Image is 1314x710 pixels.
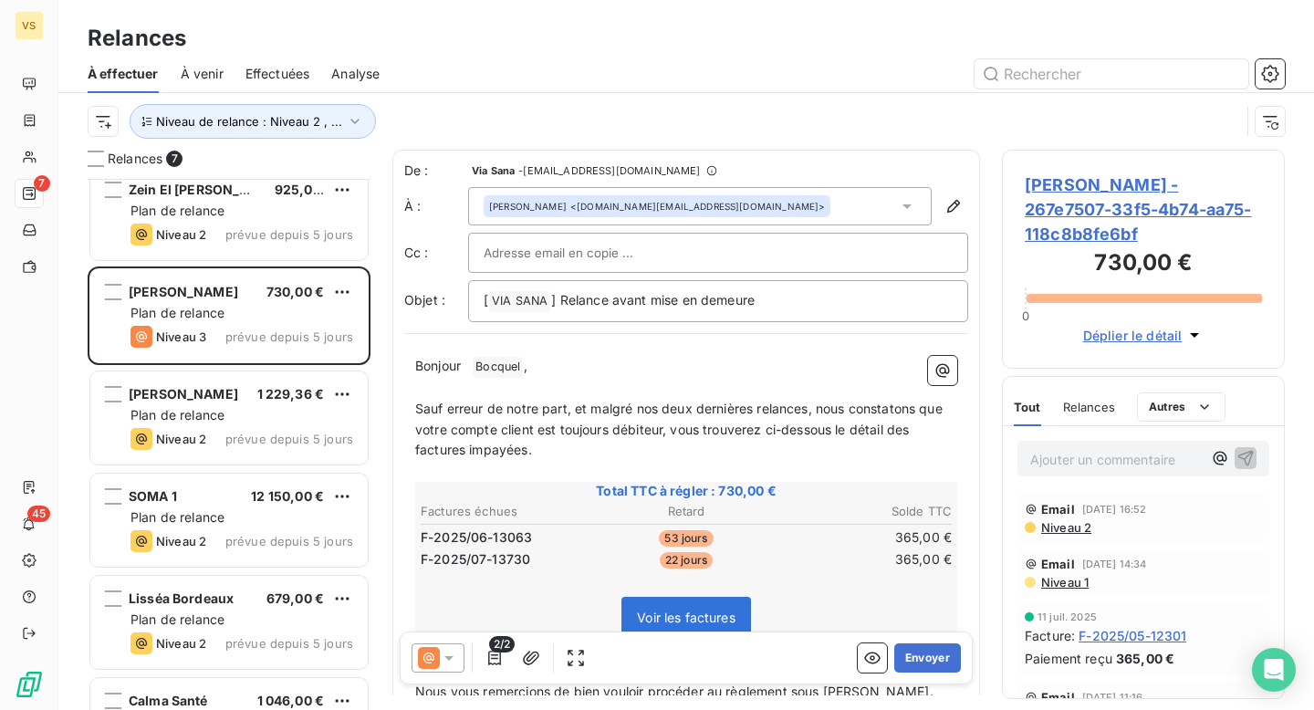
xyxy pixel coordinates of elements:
span: 1 046,00 € [257,693,325,708]
span: 1 229,36 € [257,386,325,402]
span: Relances [1063,400,1115,414]
span: 53 jours [659,530,713,547]
span: Niveau 3 [156,329,206,344]
span: Via Sana [472,165,515,176]
label: Cc : [404,244,468,262]
span: VIA SANA [489,291,550,312]
span: 11 juil. 2025 [1038,611,1097,622]
img: Logo LeanPay [15,670,44,699]
span: [ [484,292,488,308]
span: F-2025/06-13063 [421,528,532,547]
span: Total TTC à régler : 730,00 € [418,482,954,500]
h3: Relances [88,22,186,55]
span: [PERSON_NAME] [129,386,238,402]
span: F-2025/07-13730 [421,550,530,569]
span: Tout [1014,400,1041,414]
div: grid [88,179,370,710]
td: 365,00 € [777,549,953,569]
button: Niveau de relance : Niveau 2 , ... [130,104,376,139]
div: <[DOMAIN_NAME][EMAIL_ADDRESS][DOMAIN_NAME]> [489,200,825,213]
span: De : [404,162,468,180]
span: Niveau 2 [156,636,206,651]
span: Email [1041,502,1075,517]
span: 925,00 € [275,182,333,197]
span: Facture : [1025,626,1075,645]
span: 730,00 € [266,284,324,299]
span: [PERSON_NAME] [129,284,238,299]
span: [DATE] 16:52 [1082,504,1147,515]
span: Niveau 2 [1039,520,1091,535]
span: ] Relance avant mise en demeure [551,292,755,308]
span: Voir les factures [637,610,735,625]
span: Nous vous remercions de bien vouloir procéder au règlement sous [PERSON_NAME]. [415,684,933,699]
span: 7 [34,175,50,192]
span: Objet : [404,292,445,308]
span: Niveau 2 [156,534,206,548]
span: 679,00 € [266,590,324,606]
span: 45 [27,506,50,522]
span: 7 [166,151,182,167]
input: Rechercher [975,59,1248,89]
span: Email [1041,690,1075,705]
span: Calma Santé [129,693,208,708]
th: Solde TTC [777,502,953,521]
td: 365,00 € [777,527,953,548]
span: Bocquel [473,357,523,378]
span: - [EMAIL_ADDRESS][DOMAIN_NAME] [518,165,700,176]
span: Paiement reçu [1025,649,1112,668]
span: 22 jours [660,552,713,569]
span: prévue depuis 5 jours [225,534,353,548]
span: prévue depuis 5 jours [225,329,353,344]
span: F-2025/05-12301 [1079,626,1186,645]
span: Déplier le détail [1083,326,1183,345]
span: À effectuer [88,65,159,83]
span: Email [1041,557,1075,571]
span: Niveau 2 [156,432,206,446]
span: Plan de relance [130,203,224,218]
div: Open Intercom Messenger [1252,648,1296,692]
span: Effectuées [245,65,310,83]
h3: 730,00 € [1025,246,1262,283]
span: 12 150,00 € [251,488,324,504]
span: Niveau 2 [156,227,206,242]
span: Plan de relance [130,611,224,627]
input: Adresse email en copie ... [484,239,680,266]
label: À : [404,197,468,215]
button: Envoyer [894,643,961,673]
span: Sauf erreur de notre part, et malgré nos deux dernières relances, nous constatons que votre compt... [415,401,946,458]
span: [PERSON_NAME] [489,200,567,213]
span: Niveau 1 [1039,575,1089,590]
span: À venir [181,65,224,83]
a: 7 [15,179,43,208]
th: Factures échues [420,502,596,521]
span: Zein El [PERSON_NAME] [129,182,284,197]
span: [PERSON_NAME] - 267e7507-33f5-4b74-aa75-118c8b8fe6bf [1025,172,1262,246]
span: Bonjour [415,358,461,373]
span: prévue depuis 5 jours [225,227,353,242]
span: Plan de relance [130,305,224,320]
span: 2/2 [489,636,515,653]
button: Autres [1137,392,1225,422]
span: Niveau de relance : Niveau 2 , ... [156,114,342,129]
span: prévue depuis 5 jours [225,432,353,446]
th: Retard [598,502,774,521]
span: Lisséa Bordeaux [129,590,234,606]
span: [DATE] 11:16 [1082,692,1143,703]
button: Déplier le détail [1078,325,1210,346]
span: SOMA 1 [129,488,177,504]
span: Analyse [331,65,380,83]
span: Relances [108,150,162,168]
span: Plan de relance [130,509,224,525]
span: prévue depuis 5 jours [225,636,353,651]
span: 0 [1022,308,1029,323]
span: 365,00 € [1116,649,1174,668]
span: , [524,358,527,373]
span: [DATE] 14:34 [1082,559,1147,569]
div: VS [15,11,44,40]
span: Plan de relance [130,407,224,423]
